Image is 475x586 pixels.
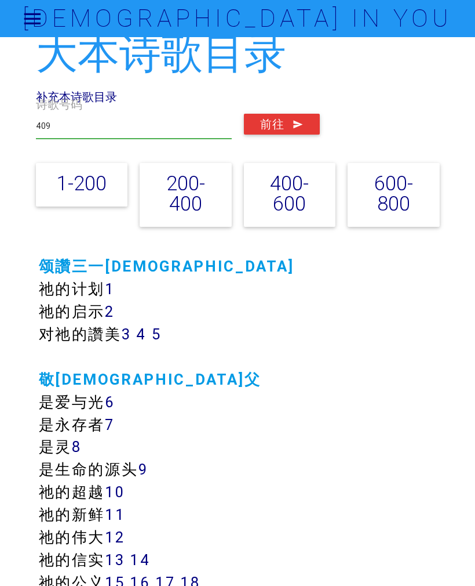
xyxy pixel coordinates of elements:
a: 2 [105,302,115,321]
a: 8 [72,437,82,456]
a: 600-800 [374,171,413,216]
h2: 大本诗歌目录 [36,31,440,77]
a: 7 [105,415,115,434]
a: 200-400 [166,171,205,216]
a: 4 [136,325,147,343]
a: 12 [105,528,125,547]
a: 补充本诗歌目录 [36,89,117,104]
label: 诗歌号码 [36,96,82,113]
a: 10 [105,483,125,501]
button: 前往 [244,114,320,135]
a: 13 [105,551,125,569]
a: 14 [130,551,150,569]
a: 敬[DEMOGRAPHIC_DATA]父 [39,370,261,389]
a: 9 [138,460,148,479]
a: 1 [105,280,115,298]
a: 400-600 [270,171,309,216]
a: 3 [122,325,131,343]
iframe: Chat [426,534,466,577]
a: 5 [152,325,162,343]
a: 6 [105,393,115,411]
a: 11 [105,505,125,524]
a: 1-200 [57,171,107,196]
a: 颂讚三一[DEMOGRAPHIC_DATA] [39,257,295,276]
